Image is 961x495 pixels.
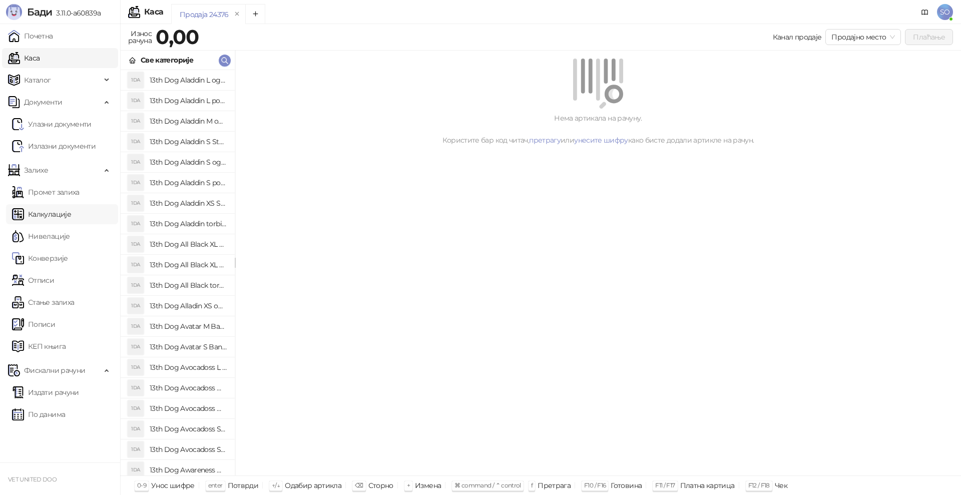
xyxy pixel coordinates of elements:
span: Документи [24,92,62,112]
span: F10 / F16 [584,481,606,489]
a: Отписи [12,270,54,290]
div: 1DA [128,257,144,273]
a: Издати рачуни [12,382,79,402]
span: Каталог [24,70,51,90]
div: Потврди [228,479,259,492]
h4: 13th Dog Avocadoss L Bandana 3634 [150,359,227,375]
div: 1DA [128,113,144,129]
div: 1DA [128,216,144,232]
img: Logo [6,4,22,20]
a: Пописи [12,314,55,334]
div: Одабир артикла [285,479,341,492]
h4: 13th Dog Aladdin S ogrlica 1108 [150,154,227,170]
a: Документација [917,4,933,20]
a: унесите шифру [574,136,628,145]
span: ↑/↓ [272,481,280,489]
div: Унос шифре [151,479,195,492]
a: Ulazni dokumentiУлазни документи [12,114,92,134]
div: 1DA [128,339,144,355]
div: Претрага [538,479,571,492]
div: 1DA [128,175,144,191]
button: remove [231,10,244,19]
h4: 13th Dog Avocadoss M povodac 1585 [150,400,227,416]
a: претрагу [529,136,561,145]
strong: 0,00 [156,25,199,49]
div: 1DA [128,318,144,334]
span: SO [937,4,953,20]
div: 1DA [128,380,144,396]
h4: 13th Dog Alladin XS ogrlica 1107 [150,298,227,314]
div: Продаја 24376 [180,9,229,20]
span: Продајно место [831,30,895,45]
div: Износ рачуна [126,27,154,47]
h4: 13th Dog All Black torbica 3020 [150,277,227,293]
div: Канал продаје [773,32,822,43]
h4: 13th Dog Avatar M Bandana 3513 [150,318,227,334]
div: 1DA [128,441,144,457]
a: Конверзије [12,248,68,268]
div: Сторно [368,479,393,492]
span: ⌘ command / ⌃ control [454,481,521,489]
div: Чек [775,479,787,492]
small: VET UNITED DOO [8,476,57,483]
span: Фискални рачуни [24,360,85,380]
div: 1DA [128,298,144,314]
h4: 13th Dog All Black XL povodac 1608 [150,257,227,273]
span: F12 / F18 [748,481,770,489]
a: Каса [8,48,40,68]
span: F11 / F17 [655,481,675,489]
span: Залихе [24,160,48,180]
h4: 13th Dog Aladdin L ogrlica 1111 [150,72,227,88]
div: 1DA [128,236,144,252]
h4: 13th Dog Avocadoss S ogrlica 1112 [150,441,227,457]
span: + [407,481,410,489]
div: 1DA [128,93,144,109]
div: 1DA [128,154,144,170]
h4: 13th Dog Aladdin XS Step am 2085 [150,195,227,211]
span: f [531,481,533,489]
div: 1DA [128,72,144,88]
div: 1DA [128,421,144,437]
a: Стање залиха [12,292,74,312]
h4: 13th Dog Aladdin L povodac 1584 [150,93,227,109]
h4: 13th Dog Awareness M Bandana 3636 [150,462,227,478]
span: enter [208,481,223,489]
a: КЕП књига [12,336,66,356]
span: 3.11.0-a60839a [52,9,101,18]
h4: 13th Dog All Black XL am 2079 [150,236,227,252]
div: 1DA [128,195,144,211]
span: ⌫ [355,481,363,489]
div: 1DA [128,462,144,478]
div: Измена [415,479,441,492]
a: Нивелације [12,226,70,246]
a: По данима [12,404,65,424]
div: 1DA [128,134,144,150]
div: Каса [144,8,163,16]
h4: 13th Dog Aladdin M ogrlica 1110 [150,113,227,129]
span: 0-9 [137,481,146,489]
h4: 13th Dog Avocadoss M Am 2101H [150,380,227,396]
a: Почетна [8,26,53,46]
h4: 13th Dog Avatar S Bandana 3512 [150,339,227,355]
button: Add tab [245,4,265,24]
h4: 13th Dog Aladdin S Step am 2086 [150,134,227,150]
div: Све категорије [141,55,193,66]
div: Готовина [611,479,642,492]
div: grid [121,70,235,475]
a: Излазни документи [12,136,96,156]
span: Бади [27,6,52,18]
div: 1DA [128,277,144,293]
div: 1DA [128,400,144,416]
a: Калкулације [12,204,71,224]
a: Промет залиха [12,182,80,202]
h4: 13th Dog Aladdin S povodac 1582 [150,175,227,191]
h4: 13th Dog Aladdin torbica 3016 [150,216,227,232]
h4: 13th Dog Avocadoss S Bandana 3632 [150,421,227,437]
div: Нема артикала на рачуну. Користите бар код читач, или како бисте додали артикле на рачун. [247,113,949,146]
div: 1DA [128,359,144,375]
div: Платна картица [680,479,735,492]
button: Плаћање [905,29,953,45]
